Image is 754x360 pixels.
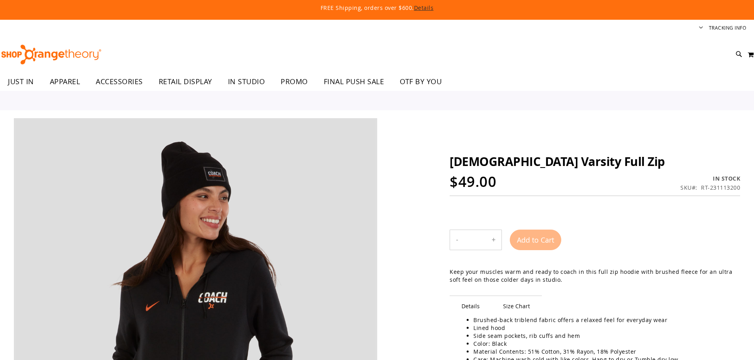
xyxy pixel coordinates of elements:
li: Lined hood [473,324,732,332]
span: JUST IN [8,73,34,90]
div: RT-231113200 [701,184,740,192]
p: FREE Shipping, orders over $600. [140,4,615,12]
span: PROMO [281,73,308,90]
button: Account menu [699,25,703,32]
div: In stock [680,175,740,183]
span: APPAREL [50,73,80,90]
a: OTF BY YOU [392,73,450,91]
span: RETAIL DISPLAY [159,73,212,90]
a: RETAIL DISPLAY [151,73,220,91]
p: Keep your muscles warm and ready to coach in this full zip hoodie with brushed fleece for an ultr... [450,268,740,284]
div: Availability [680,175,740,183]
a: PROMO [273,73,316,91]
span: Size Chart [491,296,542,316]
span: FINAL PUSH SALE [324,73,384,90]
li: Material Contents: 51% Cotton, 31% Rayon, 18% Polyester [473,348,732,356]
button: Increase product quantity [486,230,501,250]
button: Decrease product quantity [450,230,464,250]
span: ACCESSORIES [96,73,143,90]
li: Brushed-back triblend fabric offers a relaxed feel for everyday wear [473,316,732,324]
span: $49.00 [450,172,496,191]
a: Tracking Info [709,25,746,31]
a: APPAREL [42,73,88,91]
span: IN STUDIO [228,73,265,90]
a: Details [414,4,434,11]
span: [DEMOGRAPHIC_DATA] Varsity Full Zip [450,153,665,170]
strong: SKU [680,184,697,191]
span: Details [450,296,492,316]
li: Color: Black [473,340,732,348]
span: OTF BY YOU [400,73,442,90]
a: ACCESSORIES [88,73,151,91]
a: IN STUDIO [220,73,273,90]
a: FINAL PUSH SALE [316,73,392,91]
li: Side seam pockets, rib cuffs and hem [473,332,732,340]
input: Product quantity [464,230,486,249]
